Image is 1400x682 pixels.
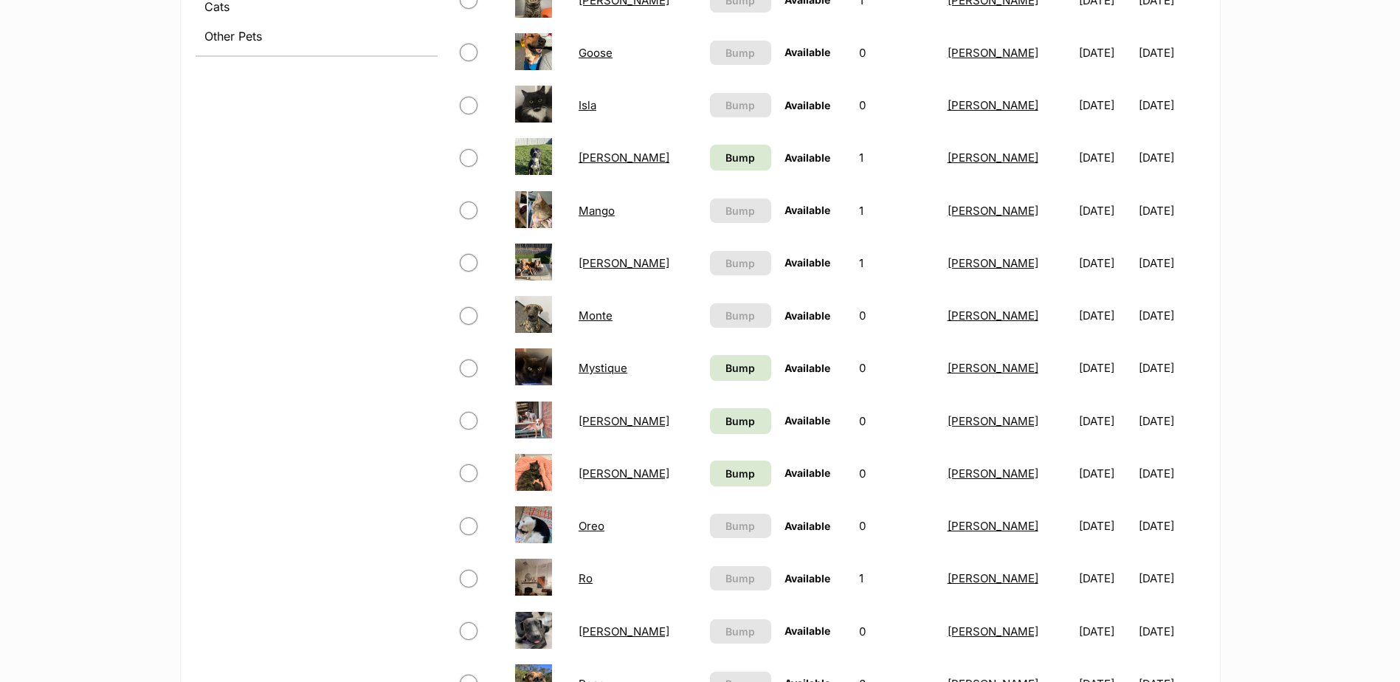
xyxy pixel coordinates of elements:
button: Bump [710,41,771,65]
td: [DATE] [1073,80,1137,131]
span: Bump [725,203,755,218]
td: [DATE] [1139,238,1203,289]
span: Available [785,256,830,269]
td: [DATE] [1073,500,1137,551]
a: Mystique [579,361,627,375]
td: 1 [853,132,940,183]
span: Bump [725,571,755,586]
a: [PERSON_NAME] [948,414,1038,428]
td: [DATE] [1139,185,1203,236]
a: Bump [710,408,771,434]
td: [DATE] [1073,448,1137,499]
td: [DATE] [1139,342,1203,393]
button: Bump [710,566,771,590]
a: Bump [710,461,771,486]
td: [DATE] [1073,185,1137,236]
td: 0 [853,606,940,657]
span: Bump [725,360,755,376]
span: Bump [725,413,755,429]
td: [DATE] [1139,80,1203,131]
a: [PERSON_NAME] [948,98,1038,112]
a: [PERSON_NAME] [948,624,1038,638]
button: Bump [710,93,771,117]
td: [DATE] [1139,27,1203,78]
a: [PERSON_NAME] [948,204,1038,218]
span: Bump [725,466,755,481]
span: Bump [725,45,755,61]
span: Available [785,204,830,216]
td: [DATE] [1073,238,1137,289]
span: Available [785,309,830,322]
td: [DATE] [1139,290,1203,341]
td: 0 [853,396,940,447]
span: Available [785,572,830,585]
a: [PERSON_NAME] [579,151,669,165]
button: Bump [710,303,771,328]
span: Available [785,151,830,164]
span: Available [785,46,830,58]
td: [DATE] [1139,606,1203,657]
td: [DATE] [1073,553,1137,604]
a: [PERSON_NAME] [948,46,1038,60]
td: 0 [853,500,940,551]
td: 0 [853,27,940,78]
td: 0 [853,342,940,393]
a: [PERSON_NAME] [948,571,1038,585]
button: Bump [710,619,771,644]
a: [PERSON_NAME] [948,151,1038,165]
button: Bump [710,251,771,275]
td: [DATE] [1139,396,1203,447]
a: [PERSON_NAME] [948,256,1038,270]
a: [PERSON_NAME] [948,466,1038,480]
span: Bump [725,518,755,534]
span: Bump [725,150,755,165]
a: Bump [710,145,771,170]
a: Monte [579,309,613,323]
td: [DATE] [1073,27,1137,78]
a: [PERSON_NAME] [579,256,669,270]
button: Bump [710,199,771,223]
span: Available [785,362,830,374]
a: [PERSON_NAME] [948,309,1038,323]
td: [DATE] [1073,132,1137,183]
a: [PERSON_NAME] [948,519,1038,533]
td: [DATE] [1139,132,1203,183]
span: Bump [725,97,755,113]
span: Available [785,99,830,111]
td: [DATE] [1073,396,1137,447]
button: Bump [710,514,771,538]
a: Bump [710,355,771,381]
span: Available [785,624,830,637]
span: Available [785,414,830,427]
a: [PERSON_NAME] [579,624,669,638]
a: [PERSON_NAME] [948,361,1038,375]
a: Oreo [579,519,604,533]
td: [DATE] [1139,448,1203,499]
a: [PERSON_NAME] [579,414,669,428]
span: Bump [725,624,755,639]
a: Ro [579,571,593,585]
a: Other Pets [196,23,438,49]
td: 0 [853,290,940,341]
td: [DATE] [1073,290,1137,341]
a: Mango [579,204,615,218]
td: [DATE] [1139,500,1203,551]
td: 1 [853,238,940,289]
a: Goose [579,46,613,60]
span: Bump [725,255,755,271]
span: Bump [725,308,755,323]
a: [PERSON_NAME] [579,466,669,480]
td: 0 [853,448,940,499]
td: 1 [853,553,940,604]
td: [DATE] [1073,606,1137,657]
span: Available [785,466,830,479]
span: Available [785,520,830,532]
td: 1 [853,185,940,236]
td: [DATE] [1073,342,1137,393]
a: Isla [579,98,596,112]
td: [DATE] [1139,553,1203,604]
td: 0 [853,80,940,131]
